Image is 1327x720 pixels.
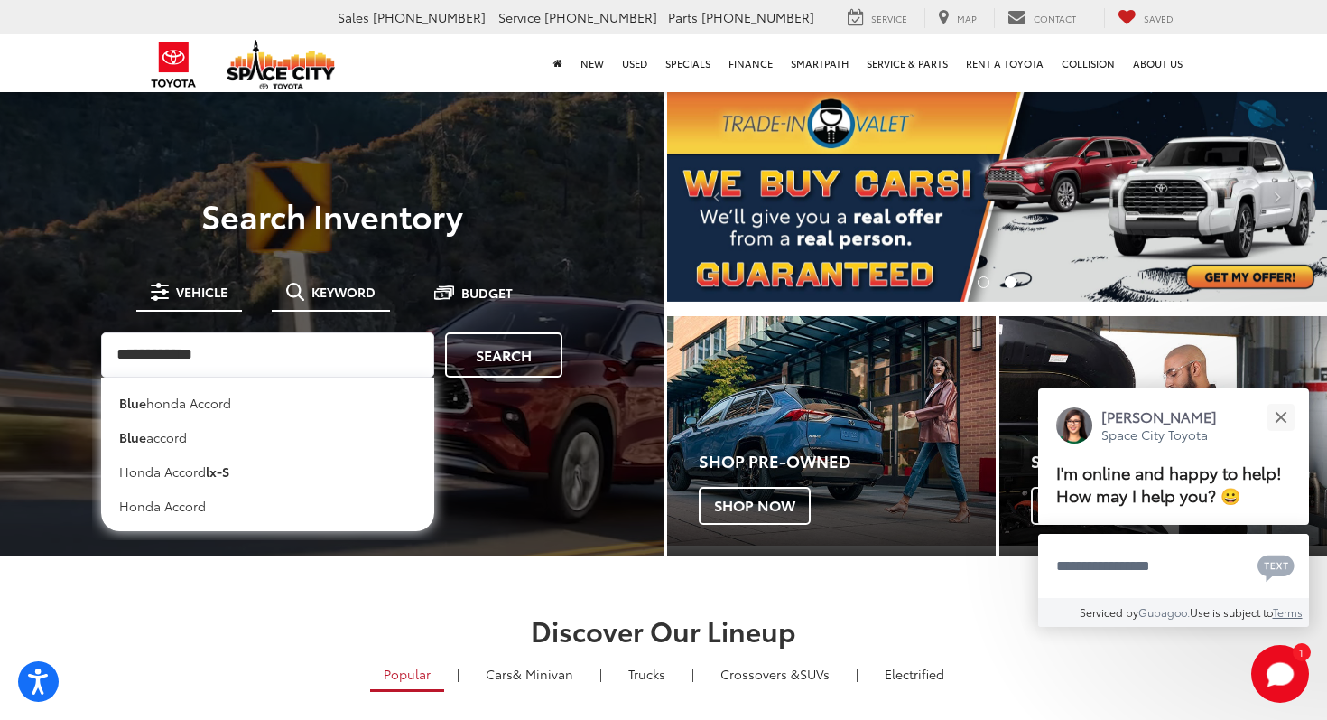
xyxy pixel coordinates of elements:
span: Budget [461,286,513,299]
span: Use is subject to [1190,604,1273,620]
b: lx-s [206,463,229,481]
img: Toyota [140,35,208,94]
a: Terms [1273,604,1303,620]
span: Service [498,8,541,26]
li: honda accord [101,454,434,489]
section: Carousel section with vehicle pictures - may contain disclaimers. [667,90,1327,302]
li: honda accord [101,523,434,557]
a: New [571,34,613,92]
a: SUVs [707,659,843,689]
img: We Buy Cars [667,90,1327,302]
a: Trucks [615,659,679,689]
a: Collision [1053,34,1124,92]
a: Finance [719,34,782,92]
button: Toggle Chat Window [1251,645,1309,703]
span: Map [957,12,977,25]
span: Parts [668,8,698,26]
textarea: Type your message [1038,534,1309,599]
span: Crossovers & [720,665,800,683]
a: Popular [370,659,444,692]
a: Used [613,34,656,92]
li: Go to slide number 2. [1005,276,1016,288]
div: carousel slide number 2 of 2 [667,90,1327,302]
div: Close[PERSON_NAME]Space City ToyotaI'm online and happy to help! How may I help you? 😀Type your m... [1038,388,1309,627]
img: Space City Toyota [227,40,335,89]
li: Go to slide number 1. [978,276,989,288]
span: Service [871,12,907,25]
li: | [851,665,863,683]
a: Shop Pre-Owned Shop Now [667,316,996,546]
span: & Minivan [513,665,573,683]
a: SmartPath [782,34,858,92]
span: Serviced by [1080,604,1138,620]
span: Shop Now [699,487,811,525]
p: [PERSON_NAME] [1101,407,1217,426]
li: | [687,665,699,683]
h2: Discover Our Lineup [27,615,1300,645]
a: Home [544,34,571,92]
span: Contact [1034,12,1076,25]
span: 1 [1299,648,1304,656]
div: Toyota [667,316,996,546]
a: Cars [472,659,587,689]
a: Electrified [871,659,958,689]
svg: Text [1257,553,1295,582]
a: My Saved Vehicles [1104,8,1187,28]
ul: Search Suggestions [101,378,434,531]
b: blue [119,394,146,412]
li: honda accord [101,489,434,523]
a: Map [924,8,990,28]
a: About Us [1124,34,1192,92]
span: Keyword [311,285,376,298]
span: I'm online and happy to help! How may I help you? 😀 [1056,461,1282,507]
a: Contact [994,8,1090,28]
b: blue [119,428,146,446]
button: Click to view previous picture. [667,126,766,266]
a: Service [834,8,921,28]
li: honda accord [101,378,434,420]
span: [PHONE_NUMBER] [701,8,814,26]
a: Service & Parts [858,34,957,92]
span: [PHONE_NUMBER] [544,8,657,26]
a: Gubagoo. [1138,604,1190,620]
a: Search [445,332,562,378]
a: Rent a Toyota [957,34,1053,92]
p: Space City Toyota [1101,426,1217,444]
span: [PHONE_NUMBER] [373,8,486,26]
span: Schedule Now [1031,487,1177,525]
h4: Shop Pre-Owned [699,453,996,471]
button: Click to view next picture. [1228,126,1327,266]
li: accord [101,420,434,454]
li: | [452,665,464,683]
button: Chat with SMS [1252,546,1300,586]
span: Vehicle [176,285,227,298]
span: Saved [1144,12,1174,25]
h3: Search Inventory [76,197,588,233]
button: Close [1261,397,1300,436]
span: Sales [338,8,369,26]
svg: Start Chat [1251,645,1309,703]
a: Specials [656,34,719,92]
li: | [595,665,607,683]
